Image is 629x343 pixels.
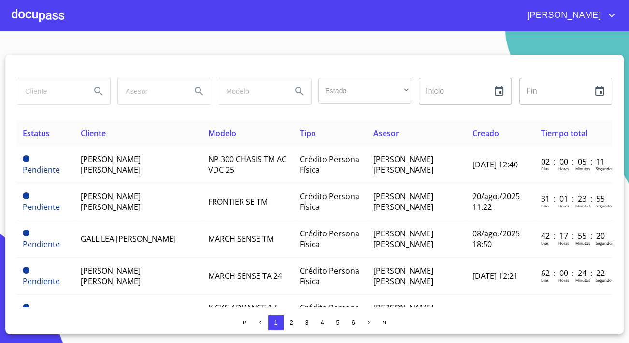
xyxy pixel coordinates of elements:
[300,191,359,212] span: Crédito Persona Física
[472,228,520,249] span: 08/ago./2025 18:50
[596,240,614,246] p: Segundos
[345,315,361,330] button: 6
[81,265,141,287] span: [PERSON_NAME] [PERSON_NAME]
[373,128,399,138] span: Asesor
[81,154,141,175] span: [PERSON_NAME] [PERSON_NAME]
[373,302,433,324] span: [PERSON_NAME] [PERSON_NAME]
[208,271,282,281] span: MARCH SENSE TA 24
[274,319,277,326] span: 1
[288,80,311,103] button: Search
[472,191,520,212] span: 20/ago./2025 11:22
[558,240,569,246] p: Horas
[541,166,549,171] p: Dias
[541,203,549,208] p: Dias
[17,78,83,104] input: search
[541,268,606,278] p: 62 : 00 : 24 : 22
[320,319,324,326] span: 4
[23,230,29,236] span: Pendiente
[268,315,284,330] button: 1
[520,8,617,23] button: account of current user
[330,315,345,330] button: 5
[558,203,569,208] p: Horas
[575,203,590,208] p: Minutos
[87,80,110,103] button: Search
[300,265,359,287] span: Crédito Persona Física
[218,78,284,104] input: search
[575,240,590,246] p: Minutos
[373,154,433,175] span: [PERSON_NAME] [PERSON_NAME]
[373,191,433,212] span: [PERSON_NAME] [PERSON_NAME]
[284,315,299,330] button: 2
[541,240,549,246] p: Dias
[187,80,211,103] button: Search
[208,128,236,138] span: Modelo
[299,315,314,330] button: 3
[558,277,569,283] p: Horas
[575,277,590,283] p: Minutos
[541,128,587,138] span: Tiempo total
[541,277,549,283] p: Dias
[23,192,29,199] span: Pendiente
[373,228,433,249] span: [PERSON_NAME] [PERSON_NAME]
[81,191,141,212] span: [PERSON_NAME] [PERSON_NAME]
[23,165,60,175] span: Pendiente
[558,166,569,171] p: Horas
[472,159,518,170] span: [DATE] 12:40
[520,8,606,23] span: [PERSON_NAME]
[289,319,293,326] span: 2
[23,276,60,287] span: Pendiente
[336,319,339,326] span: 5
[596,166,614,171] p: Segundos
[23,128,50,138] span: Estatus
[300,228,359,249] span: Crédito Persona Física
[373,265,433,287] span: [PERSON_NAME] [PERSON_NAME]
[208,302,278,324] span: KICKS ADVANCE 1 6 LTS CVT
[23,239,60,249] span: Pendiente
[208,154,286,175] span: NP 300 CHASIS TM AC VDC 25
[596,203,614,208] p: Segundos
[208,196,267,207] span: FRONTIER SE TM
[208,233,273,244] span: MARCH SENSE TM
[596,277,614,283] p: Segundos
[575,166,590,171] p: Minutos
[118,78,184,104] input: search
[23,202,60,212] span: Pendiente
[472,271,518,281] span: [DATE] 12:21
[300,302,359,324] span: Crédito Persona Física
[23,267,29,274] span: Pendiente
[472,128,499,138] span: Creado
[314,315,330,330] button: 4
[81,128,106,138] span: Cliente
[23,304,29,311] span: Pendiente
[541,231,606,241] p: 42 : 17 : 55 : 20
[300,128,316,138] span: Tipo
[541,193,606,204] p: 31 : 01 : 23 : 55
[541,305,606,316] p: 65 : 17 : 17 : 12
[81,233,176,244] span: GALLILEA [PERSON_NAME]
[300,154,359,175] span: Crédito Persona Física
[305,319,308,326] span: 3
[351,319,355,326] span: 6
[541,156,606,167] p: 02 : 00 : 05 : 11
[23,155,29,162] span: Pendiente
[318,78,411,104] div: ​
